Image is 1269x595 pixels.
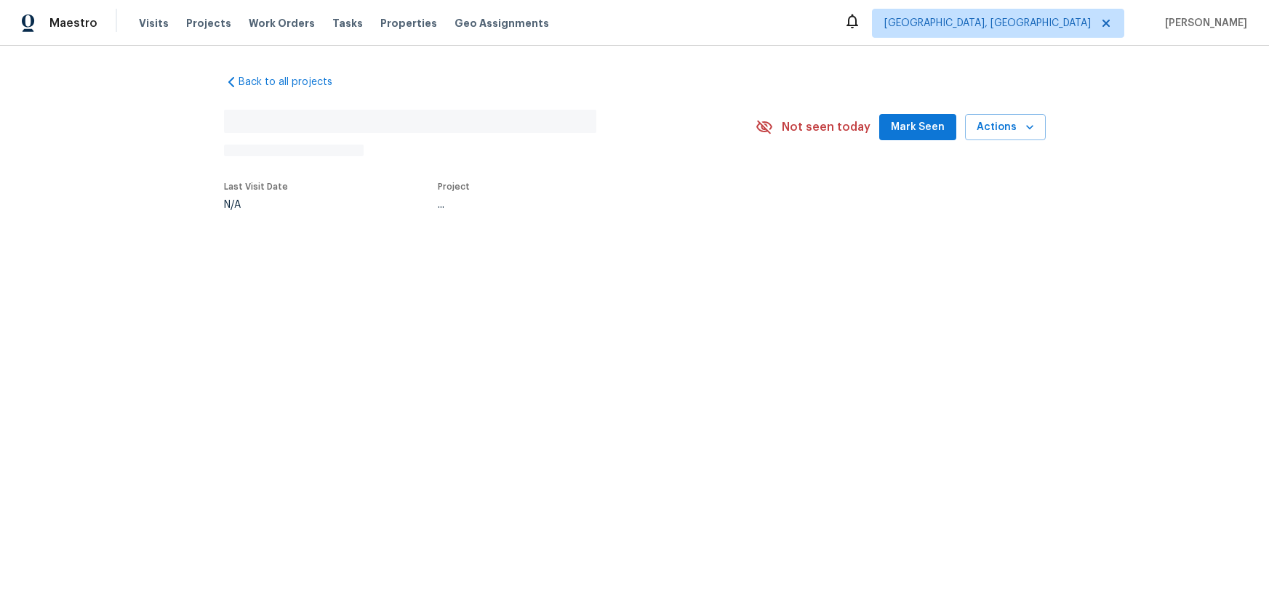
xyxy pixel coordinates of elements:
span: [PERSON_NAME] [1159,16,1247,31]
span: [GEOGRAPHIC_DATA], [GEOGRAPHIC_DATA] [884,16,1091,31]
span: Work Orders [249,16,315,31]
span: Geo Assignments [455,16,549,31]
button: Mark Seen [879,114,956,141]
span: Actions [977,118,1034,137]
span: Properties [380,16,437,31]
span: Visits [139,16,169,31]
span: Project [438,182,470,191]
span: Projects [186,16,231,31]
span: Not seen today [782,120,870,134]
span: Tasks [332,18,363,28]
span: Maestro [49,16,97,31]
span: Mark Seen [891,118,945,137]
span: Last Visit Date [224,182,288,191]
a: Back to all projects [224,75,364,89]
div: N/A [224,200,288,210]
button: Actions [965,114,1046,141]
div: ... [438,200,717,210]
